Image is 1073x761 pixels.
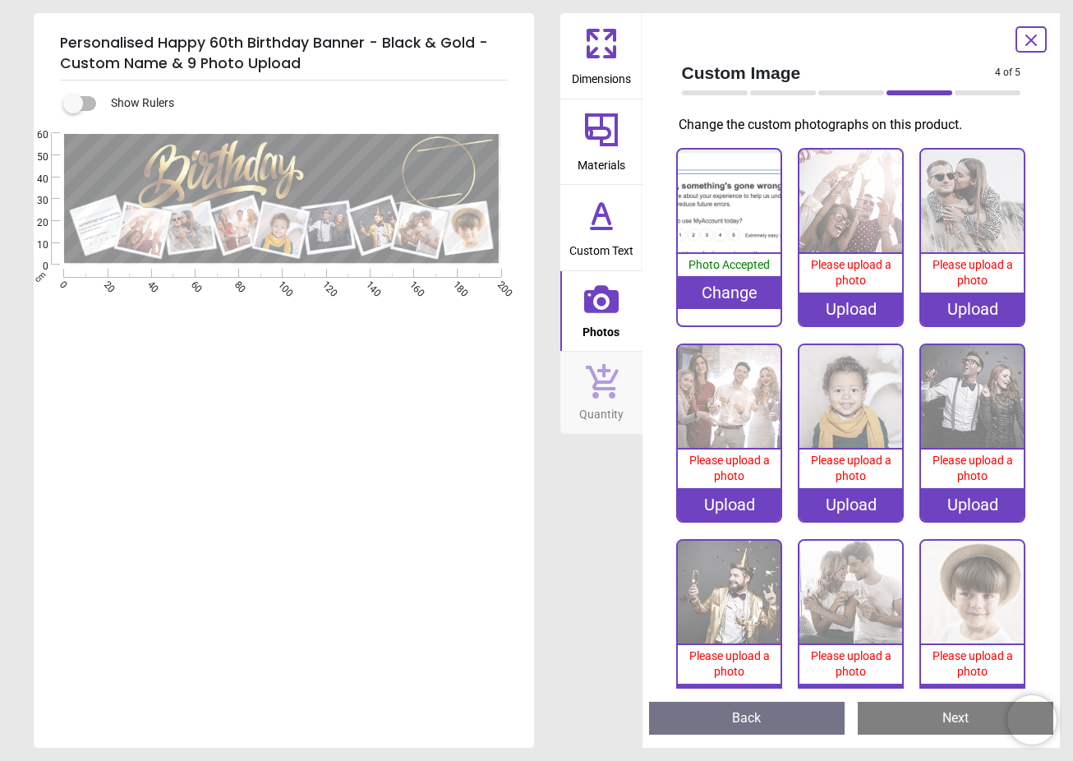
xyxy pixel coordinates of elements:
[560,352,642,434] button: Quantity
[17,128,48,142] span: 60
[17,173,48,187] span: 40
[275,279,286,289] span: 100
[799,293,902,325] div: Upload
[73,94,534,113] div: Show Rulers
[560,271,642,352] button: Photos
[682,61,996,85] span: Custom Image
[231,279,242,289] span: 80
[1007,695,1057,745] iframe: Brevo live chat
[17,216,48,230] span: 20
[678,684,781,717] div: Upload
[649,702,845,735] button: Back
[362,279,373,289] span: 140
[678,488,781,521] div: Upload
[187,279,198,289] span: 60
[17,260,48,274] span: 0
[679,116,1034,134] p: Change the custom photographs on this product.
[811,258,891,288] span: Please upload a photo
[56,279,67,289] span: 0
[17,238,48,252] span: 10
[406,279,417,289] span: 160
[60,26,508,81] h5: Personalised Happy 60th Birthday Banner - Black & Gold - Custom Name & 9 Photo Upload
[494,279,504,289] span: 200
[995,66,1020,80] span: 4 of 5
[933,454,1013,483] span: Please upload a photo
[569,235,633,260] span: Custom Text
[578,150,625,174] span: Materials
[921,684,1024,717] div: Upload
[799,684,902,717] div: Upload
[17,150,48,164] span: 50
[560,99,642,185] button: Materials
[688,258,770,271] span: Photo Accepted
[933,258,1013,288] span: Please upload a photo
[319,279,329,289] span: 120
[921,293,1024,325] div: Upload
[921,488,1024,521] div: Upload
[689,454,770,483] span: Please upload a photo
[933,649,1013,679] span: Please upload a photo
[100,279,111,289] span: 20
[560,13,642,99] button: Dimensions
[560,185,642,270] button: Custom Text
[33,270,48,284] span: cm
[144,279,154,289] span: 40
[811,454,891,483] span: Please upload a photo
[799,488,902,521] div: Upload
[678,276,781,309] div: Change
[689,649,770,679] span: Please upload a photo
[583,316,619,341] span: Photos
[579,399,624,423] span: Quantity
[858,702,1053,735] button: Next
[17,194,48,208] span: 30
[572,63,631,88] span: Dimensions
[450,279,461,289] span: 180
[811,649,891,679] span: Please upload a photo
